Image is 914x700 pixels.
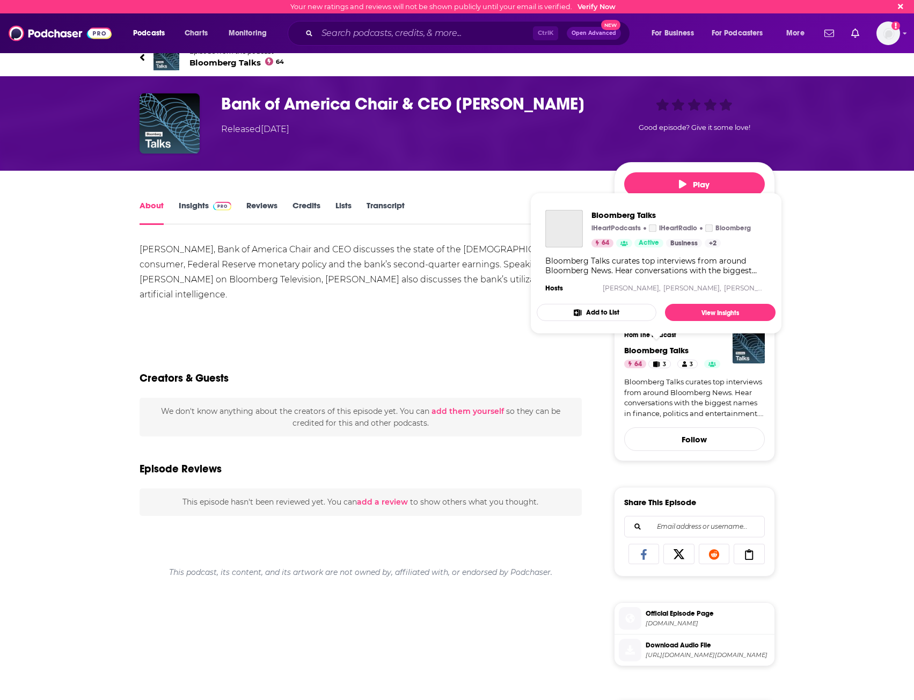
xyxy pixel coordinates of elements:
h2: Creators & Guests [140,371,229,385]
a: View Insights [665,304,776,321]
button: open menu [644,25,707,42]
h3: Episode Reviews [140,462,222,476]
p: Bloomberg [715,224,751,232]
div: Your new ratings and reviews will not be shown publicly until your email is verified. [290,3,616,11]
span: This episode hasn't been reviewed yet. You can to show others what you thought. [182,497,538,507]
span: 64 [634,359,642,370]
button: Add to List [537,304,656,321]
span: Monitoring [229,26,267,41]
span: Podcasts [133,26,165,41]
span: 64 [276,60,284,64]
a: Copy Link [734,544,765,564]
button: add them yourself [432,407,504,415]
span: Logged in as MegnaMakan [876,21,900,45]
a: Bloomberg Talks [624,345,689,355]
h1: Bank of America Chair & CEO Brian Moynihan [221,93,597,114]
div: [PERSON_NAME], Bank of America Chair and CEO discusses the state of the [DEMOGRAPHIC_DATA] consum... [140,242,582,332]
a: Transcript [367,200,405,225]
span: We don't know anything about the creators of this episode yet . You can so they can be credited f... [161,406,560,428]
button: Open AdvancedNew [567,27,621,40]
img: Bloomberg Talks [153,45,179,70]
button: Follow [624,427,765,451]
span: Open Advanced [572,31,616,36]
button: Show profile menu [876,21,900,45]
a: Reviews [246,200,277,225]
span: Ctrl K [533,26,558,40]
a: [PERSON_NAME] [724,284,780,292]
button: open menu [126,25,179,42]
a: Bloomberg [705,224,751,232]
span: 3 [690,359,693,370]
a: Share on Facebook [628,544,660,564]
div: Bloomberg Talks curates top interviews from around Bloomberg News. Hear conversations with the bi... [545,256,767,275]
span: Bloomberg Talks [189,57,284,68]
input: Search podcasts, credits, & more... [317,25,533,42]
a: 3 [677,360,698,368]
span: Good episode? Give it some love! [639,123,750,132]
span: More [786,26,805,41]
a: 3 [648,360,670,368]
a: 64 [624,360,646,368]
p: iHeartPodcasts [591,224,641,232]
a: Business [666,239,702,247]
h4: Hosts [545,284,563,293]
a: [PERSON_NAME], [603,284,661,292]
button: open menu [705,25,779,42]
a: Show notifications dropdown [847,24,864,42]
svg: Email not verified [891,21,900,30]
div: This podcast, its content, and its artwork are not owned by, affiliated with, or endorsed by Podc... [140,559,582,586]
img: Podchaser - Follow, Share and Rate Podcasts [9,23,112,43]
a: Show notifications dropdown [820,24,838,42]
a: Active [634,239,663,247]
a: [PERSON_NAME], [663,284,721,292]
button: add a review [357,496,408,508]
span: Charts [185,26,208,41]
div: Released [DATE] [221,123,289,136]
img: Bloomberg Talks [733,331,765,363]
a: Verify Now [577,3,616,11]
p: iHeartRadio [659,224,697,232]
a: Official Episode Page[DOMAIN_NAME] [619,607,770,630]
span: Official Episode Page [646,609,770,618]
span: 64 [602,238,609,249]
a: Bloomberg Talks [591,210,751,220]
span: For Business [652,26,694,41]
a: Credits [293,200,320,225]
img: Podchaser Pro [213,202,232,210]
a: +2 [705,239,721,247]
span: Download Audio File [646,640,770,650]
div: Search followers [624,516,765,537]
span: omny.fm [646,619,770,628]
img: User Profile [876,21,900,45]
a: iHeartRadio [649,224,697,232]
button: Play [624,172,765,196]
span: New [601,20,620,30]
a: Bloomberg TalksEpisode from the podcastBloomberg Talks64 [140,45,775,70]
button: open menu [779,25,818,42]
span: For Podcasters [712,26,763,41]
a: Bloomberg Talks curates top interviews from around Bloomberg News. Hear conversations with the bi... [624,377,765,419]
div: Search podcasts, credits, & more... [298,21,640,46]
a: Charts [178,25,214,42]
a: InsightsPodchaser Pro [179,200,232,225]
a: Lists [335,200,352,225]
span: 3 [663,359,666,370]
a: Download Audio File[URL][DOMAIN_NAME][DOMAIN_NAME] [619,639,770,661]
a: Share on Reddit [699,544,730,564]
a: About [140,200,164,225]
a: Bloomberg Talks [545,210,583,247]
img: Bank of America Chair & CEO Brian Moynihan [140,93,200,154]
button: open menu [221,25,281,42]
a: 64 [591,239,613,247]
span: Play [679,179,710,189]
span: Active [639,238,659,249]
span: https://podtrac.com/pts/redirect.mp3/traffic.omny.fm/d/clips/e73c998e-6e60-432f-8610-ae210140c5b1... [646,651,770,659]
input: Email address or username... [633,516,756,537]
a: Share on X/Twitter [663,544,694,564]
h3: Share This Episode [624,497,696,507]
